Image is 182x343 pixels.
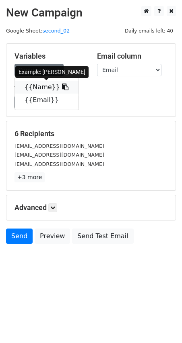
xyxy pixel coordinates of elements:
[14,172,45,182] a: +3 more
[6,229,33,244] a: Send
[14,203,168,212] h5: Advanced
[142,304,182,343] div: 聊天小组件
[14,143,104,149] small: [EMAIL_ADDRESS][DOMAIN_NAME]
[122,27,176,35] span: Daily emails left: 40
[6,28,70,34] small: Google Sheet:
[15,94,79,106] a: {{Email}}
[14,152,104,158] small: [EMAIL_ADDRESS][DOMAIN_NAME]
[14,129,168,138] h5: 6 Recipients
[14,161,104,167] small: [EMAIL_ADDRESS][DOMAIN_NAME]
[15,81,79,94] a: {{Name}}
[35,229,70,244] a: Preview
[142,304,182,343] iframe: Chat Widget
[122,28,176,34] a: Daily emails left: 40
[72,229,133,244] a: Send Test Email
[42,28,70,34] a: second_02
[14,64,64,76] a: Copy/paste...
[15,66,89,78] div: Example: [PERSON_NAME]
[97,52,168,61] h5: Email column
[14,52,85,61] h5: Variables
[6,6,176,20] h2: New Campaign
